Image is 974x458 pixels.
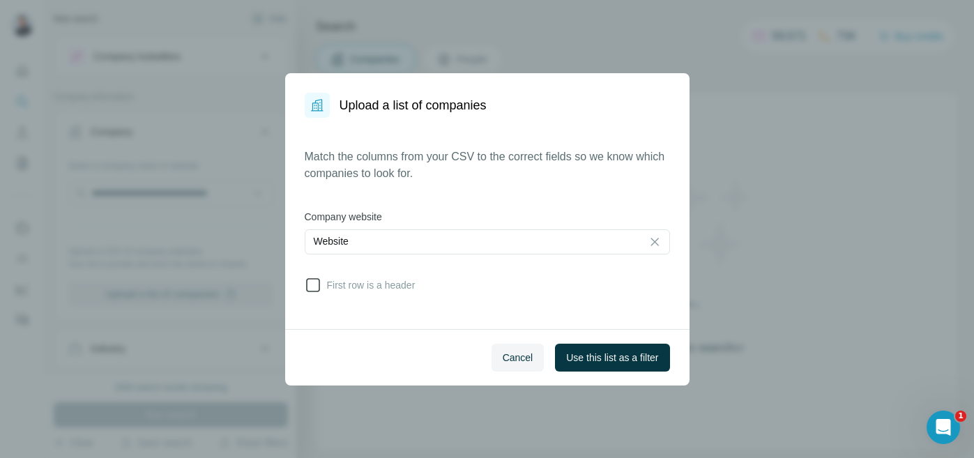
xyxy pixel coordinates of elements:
label: Company website [305,210,670,224]
h1: Upload a list of companies [340,96,487,115]
p: Match the columns from your CSV to the correct fields so we know which companies to look for. [305,148,670,182]
iframe: Intercom live chat [927,411,960,444]
p: Website [314,234,349,248]
span: 1 [955,411,966,422]
span: Use this list as a filter [566,351,658,365]
button: Use this list as a filter [555,344,669,372]
button: Cancel [492,344,545,372]
span: First row is a header [321,278,416,292]
span: Cancel [503,351,533,365]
